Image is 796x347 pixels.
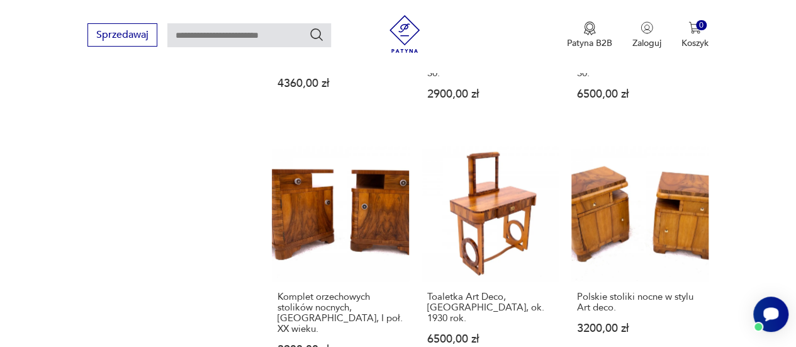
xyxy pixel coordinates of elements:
h3: Toaletka Art Deco, [GEOGRAPHIC_DATA], ok. 1930 rok. [427,292,553,324]
a: Ikona medaluPatyna B2B [567,21,612,49]
h3: Polskie stoliki nocne w stylu Art deco. [577,292,703,313]
h3: Komplet orzechowych stolików nocnych, [GEOGRAPHIC_DATA], I poł. XX wieku. [277,292,403,334]
button: Zaloguj [632,21,661,49]
img: Ikona medalu [583,21,596,35]
p: Zaloguj [632,37,661,49]
img: Patyna - sklep z meblami i dekoracjami vintage [386,15,423,53]
button: 0Koszyk [681,21,709,49]
p: 2900,00 zł [427,89,553,100]
h3: Toaletka Art Deco, [GEOGRAPHIC_DATA], lata 30. [577,47,703,79]
button: Patyna B2B [567,21,612,49]
a: Sprzedawaj [87,31,157,40]
p: Koszyk [681,37,709,49]
p: 4360,00 zł [277,78,403,89]
h3: Stolik pomocniczy Art Deco, [GEOGRAPHIC_DATA], lata 30. [427,47,553,79]
img: Ikonka użytkownika [641,21,653,34]
button: Sprzedawaj [87,23,157,47]
div: 0 [696,20,707,31]
iframe: Smartsupp widget button [753,297,788,332]
img: Ikona koszyka [688,21,701,34]
button: Szukaj [309,27,324,42]
p: Patyna B2B [567,37,612,49]
p: 6500,00 zł [577,89,703,100]
p: 6500,00 zł [427,334,553,344]
p: 3200,00 zł [577,323,703,334]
